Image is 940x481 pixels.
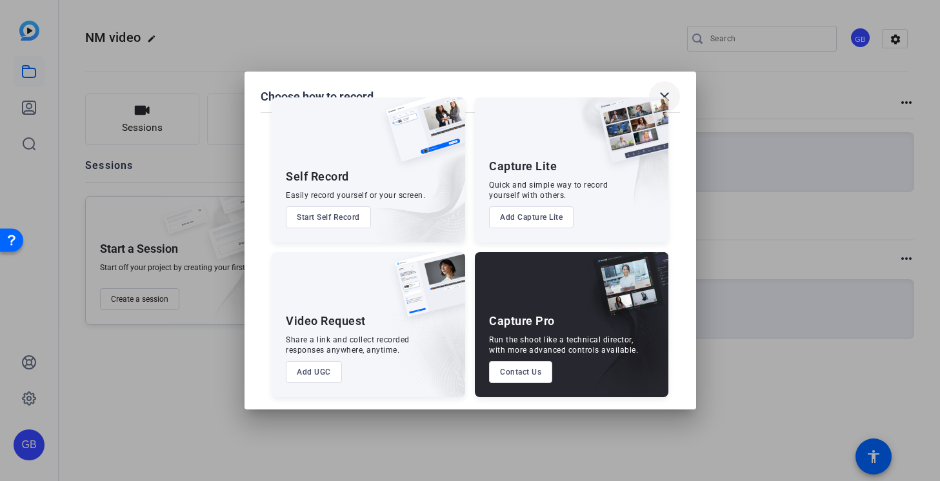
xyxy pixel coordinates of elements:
[583,252,668,331] img: capture-pro.png
[286,361,342,383] button: Add UGC
[489,206,574,228] button: Add Capture Lite
[286,169,349,184] div: Self Record
[261,89,374,104] h1: Choose how to record
[657,89,672,104] mat-icon: close
[553,97,668,226] img: embarkstudio-capture-lite.png
[390,292,465,397] img: embarkstudio-ugc-content.png
[385,252,465,330] img: ugc-content.png
[489,159,557,174] div: Capture Lite
[489,313,555,329] div: Capture Pro
[489,335,638,355] div: Run the shoot like a technical director, with more advanced controls available.
[573,268,668,397] img: embarkstudio-capture-pro.png
[286,190,425,201] div: Easily record yourself or your screen.
[353,125,465,242] img: embarkstudio-self-record.png
[286,335,410,355] div: Share a link and collect recorded responses anywhere, anytime.
[588,97,668,176] img: capture-lite.png
[286,313,366,329] div: Video Request
[286,206,371,228] button: Start Self Record
[489,361,552,383] button: Contact Us
[489,180,608,201] div: Quick and simple way to record yourself with others.
[376,97,465,175] img: self-record.png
